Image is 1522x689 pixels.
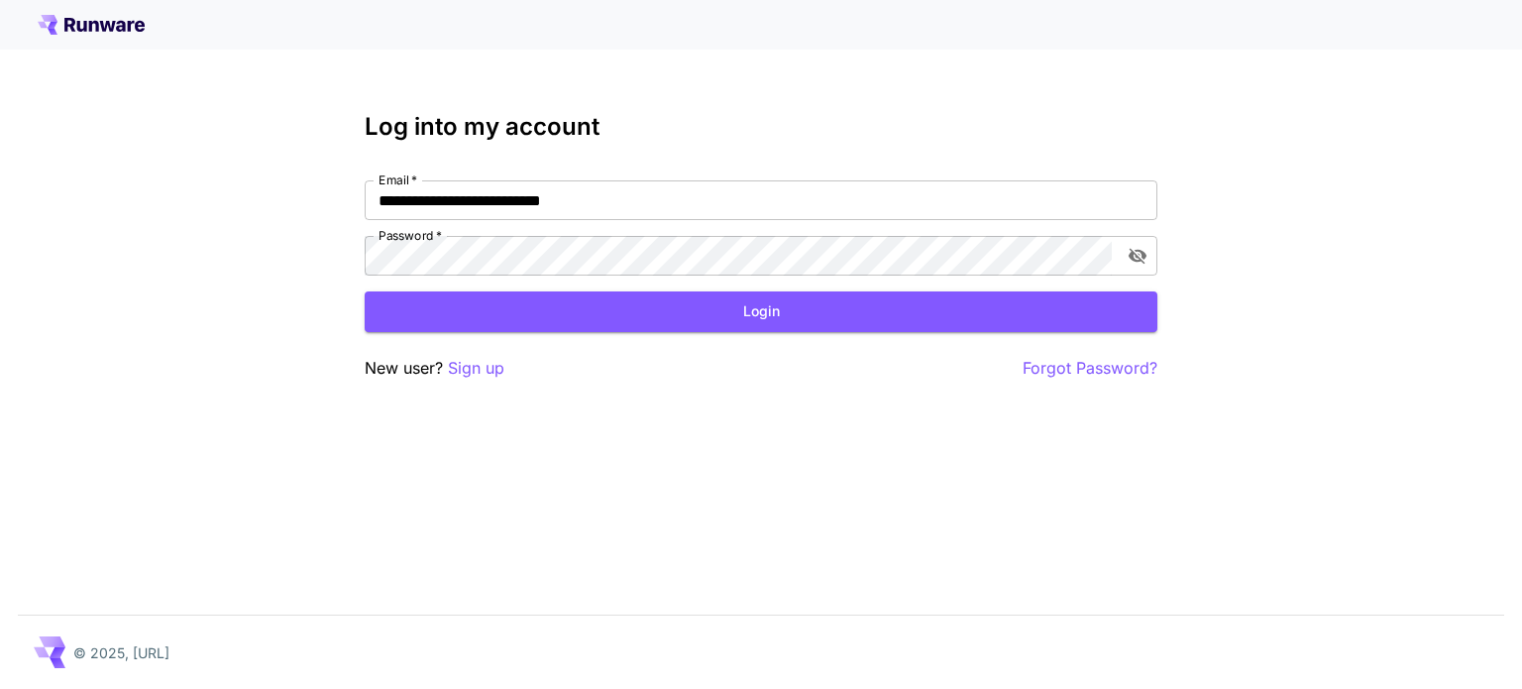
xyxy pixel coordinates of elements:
button: Forgot Password? [1023,356,1157,381]
button: Sign up [448,356,504,381]
label: Password [379,227,442,244]
p: New user? [365,356,504,381]
button: Login [365,291,1157,332]
button: toggle password visibility [1120,238,1155,274]
h3: Log into my account [365,113,1157,141]
p: © 2025, [URL] [73,642,169,663]
label: Email [379,172,417,188]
